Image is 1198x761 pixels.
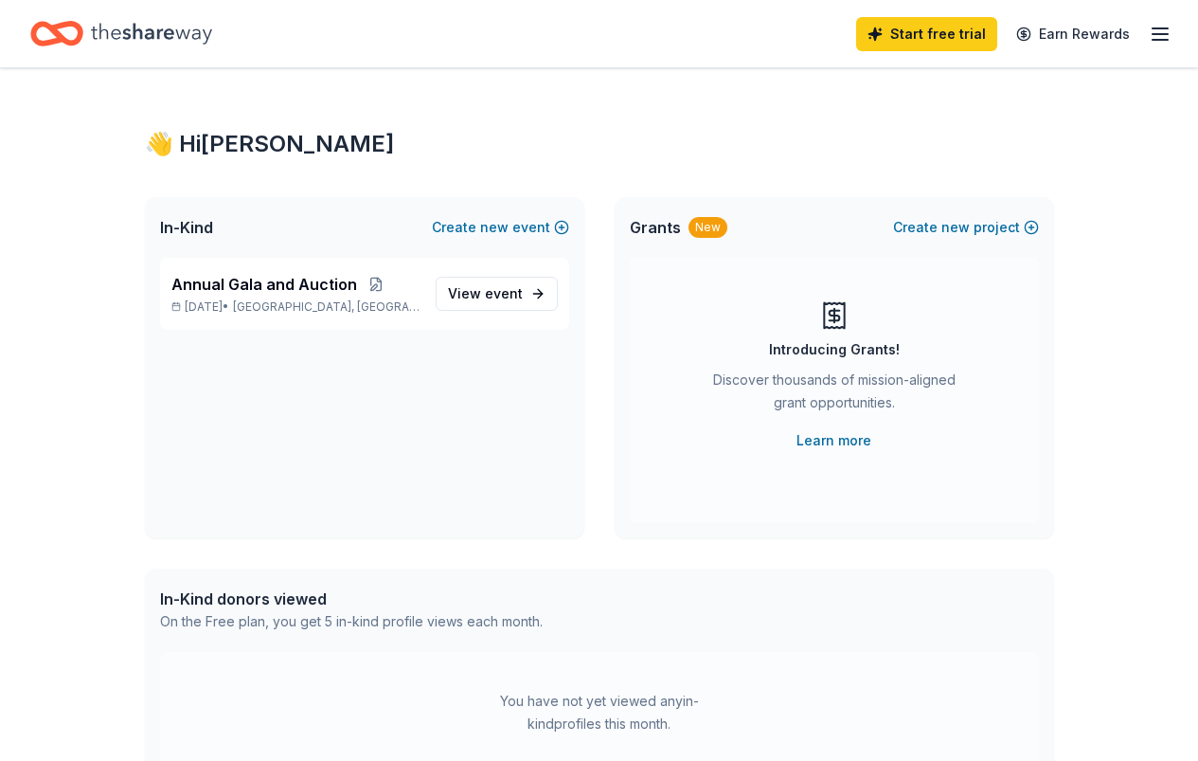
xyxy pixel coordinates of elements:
[856,17,997,51] a: Start free trial
[160,610,543,633] div: On the Free plan, you get 5 in-kind profile views each month.
[1005,17,1141,51] a: Earn Rewards
[485,285,523,301] span: event
[436,277,558,311] a: View event
[30,11,212,56] a: Home
[630,216,681,239] span: Grants
[688,217,727,238] div: New
[480,216,509,239] span: new
[160,216,213,239] span: In-Kind
[941,216,970,239] span: new
[769,338,900,361] div: Introducing Grants!
[481,690,718,735] div: You have not yet viewed any in-kind profiles this month.
[893,216,1039,239] button: Createnewproject
[171,299,420,315] p: [DATE] •
[160,588,543,610] div: In-Kind donors viewed
[448,282,523,305] span: View
[796,429,871,452] a: Learn more
[432,216,569,239] button: Createnewevent
[145,129,1054,159] div: 👋 Hi [PERSON_NAME]
[706,369,963,422] div: Discover thousands of mission-aligned grant opportunities.
[233,299,420,315] span: [GEOGRAPHIC_DATA], [GEOGRAPHIC_DATA]
[171,273,357,296] span: Annual Gala and Auction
